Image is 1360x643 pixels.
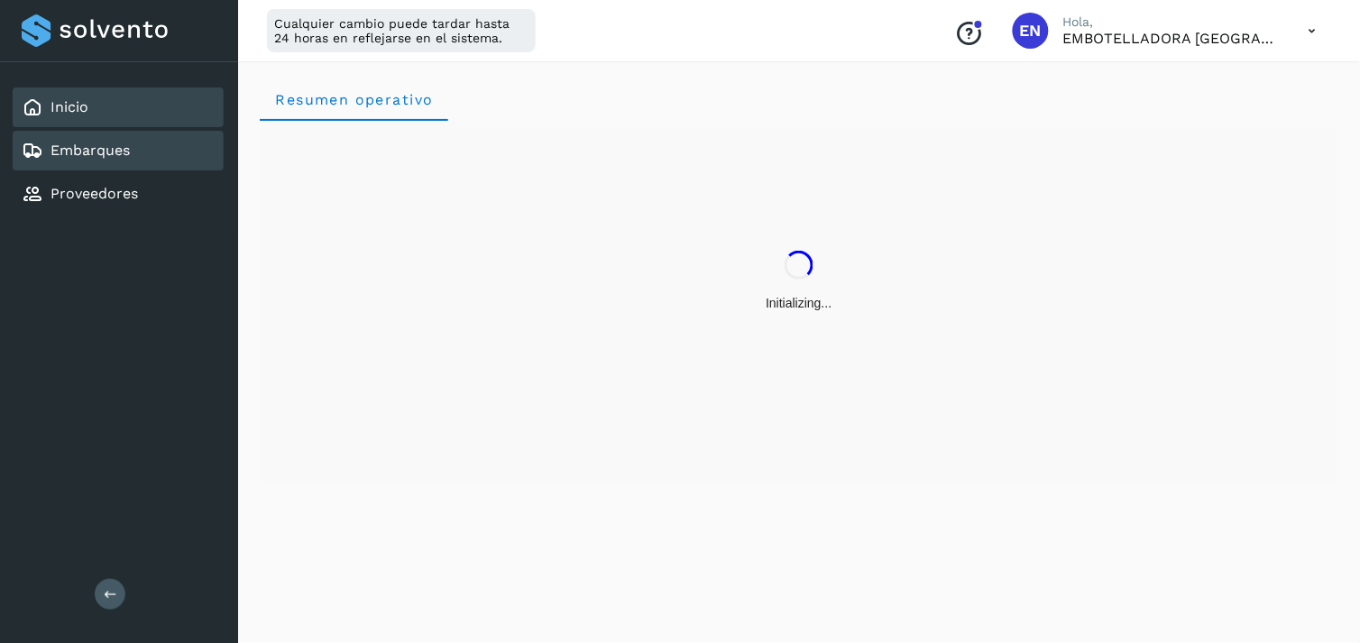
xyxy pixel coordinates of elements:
a: Embarques [51,142,130,159]
div: Proveedores [13,174,224,214]
a: Proveedores [51,185,138,202]
div: Inicio [13,87,224,127]
div: Cualquier cambio puede tardar hasta 24 horas en reflejarse en el sistema. [267,9,536,52]
p: Hola, [1063,14,1280,30]
span: Resumen operativo [274,91,434,108]
a: Inicio [51,98,88,115]
div: Embarques [13,131,224,170]
p: EMBOTELLADORA NIAGARA DE MEXICO [1063,30,1280,47]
